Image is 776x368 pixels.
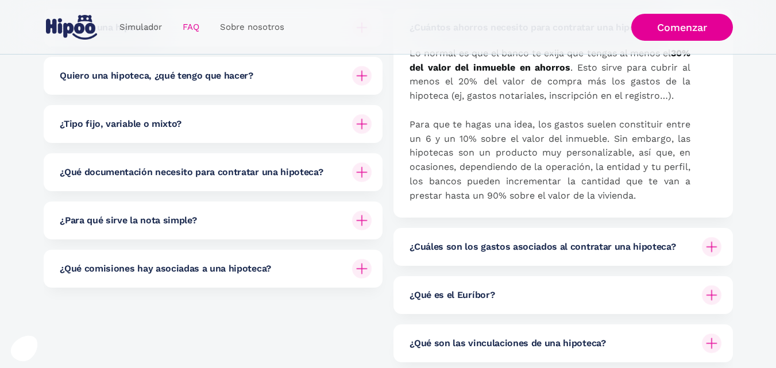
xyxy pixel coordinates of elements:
[631,14,733,41] a: Comenzar
[410,47,690,203] p: Lo normal es que el banco te exija que tengas al menos el . Esto sirve para cubrir al menos el 20...
[410,48,690,73] strong: 30% del valor del inmueble en ahorros
[60,118,182,130] h6: ¿Tipo fijo, variable o mixto?
[60,69,253,82] h6: Quiero una hipoteca, ¿qué tengo que hacer?
[410,337,605,350] h6: ¿Qué son las vinculaciones de una hipoteca?
[410,241,675,253] h6: ¿Cuáles son los gastos asociados al contratar una hipoteca?
[60,214,196,227] h6: ¿Para qué sirve la nota simple?
[60,262,271,275] h6: ¿Qué comisiones hay asociadas a una hipoteca?
[172,16,210,38] a: FAQ
[109,16,172,38] a: Simulador
[60,166,323,179] h6: ¿Qué documentación necesito para contratar una hipoteca?
[44,10,100,44] a: home
[410,289,495,301] h6: ¿Qué es el Euríbor?
[210,16,295,38] a: Sobre nosotros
